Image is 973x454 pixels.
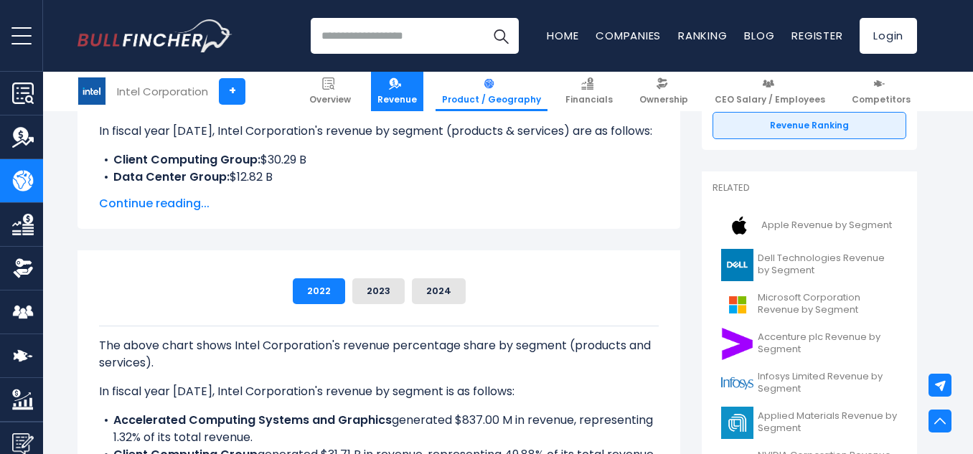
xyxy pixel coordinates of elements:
a: Infosys Limited Revenue by Segment [713,364,906,403]
a: Register [791,28,842,43]
a: Overview [303,72,357,111]
span: Financials [565,94,613,105]
a: Blog [744,28,774,43]
img: ACN logo [721,328,753,360]
a: CEO Salary / Employees [708,72,832,111]
a: Companies [596,28,661,43]
span: Infosys Limited Revenue by Segment [758,371,898,395]
li: $12.82 B [99,169,659,186]
li: $30.29 B [99,151,659,169]
a: Revenue [371,72,423,111]
a: Ranking [678,28,727,43]
img: DELL logo [721,249,753,281]
li: generated $837.00 M in revenue, representing 1.32% of its total revenue. [99,412,659,446]
span: Competitors [852,94,911,105]
span: CEO Salary / Employees [715,94,825,105]
span: Dell Technologies Revenue by Segment [758,252,898,277]
a: Competitors [845,72,917,111]
span: Applied Materials Revenue by Segment [758,410,898,435]
p: The above chart shows Intel Corporation's revenue percentage share by segment (products and servi... [99,337,659,372]
span: Accenture plc Revenue by Segment [758,331,898,356]
a: Financials [559,72,619,111]
a: Applied Materials Revenue by Segment [713,403,906,443]
span: Product / Geography [442,94,541,105]
a: Go to homepage [77,19,232,52]
a: Microsoft Corporation Revenue by Segment [713,285,906,324]
span: Microsoft Corporation Revenue by Segment [758,292,898,316]
a: Home [547,28,578,43]
div: Intel Corporation [117,83,208,100]
img: INTC logo [78,77,105,105]
a: Ownership [633,72,695,111]
a: + [219,78,245,105]
img: AMAT logo [721,407,753,439]
img: INFY logo [721,367,753,399]
span: Overview [309,94,351,105]
button: 2023 [352,278,405,304]
span: Revenue [377,94,417,105]
a: Revenue Ranking [713,112,906,139]
a: Login [860,18,917,54]
b: Accelerated Computing Systems and Graphics [113,412,392,428]
p: Related [713,182,906,194]
img: MSFT logo [721,288,753,321]
img: Ownership [12,257,34,279]
p: In fiscal year [DATE], Intel Corporation's revenue by segment (products & services) are as follows: [99,123,659,140]
span: Continue reading... [99,195,659,212]
span: Apple Revenue by Segment [761,219,892,232]
a: Dell Technologies Revenue by Segment [713,245,906,285]
b: Data Center Group: [113,169,230,185]
a: Apple Revenue by Segment [713,206,906,245]
button: 2022 [293,278,345,304]
button: 2024 [412,278,466,304]
a: Product / Geography [436,72,547,111]
b: Client Computing Group: [113,151,260,168]
p: In fiscal year [DATE], Intel Corporation's revenue by segment is as follows: [99,383,659,400]
img: Bullfincher logo [77,19,232,52]
img: AAPL logo [721,209,757,242]
span: Ownership [639,94,688,105]
a: Accenture plc Revenue by Segment [713,324,906,364]
button: Search [483,18,519,54]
